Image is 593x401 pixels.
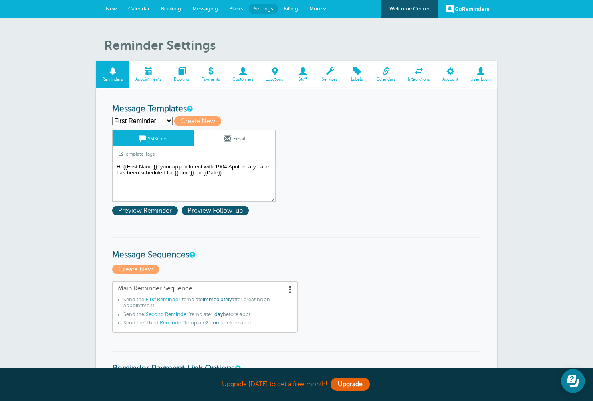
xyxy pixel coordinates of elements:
a: Payments [195,61,226,88]
h1: Reminder Settings [104,38,497,53]
a: Email [194,130,275,146]
a: Integrations [402,61,436,88]
iframe: Resource center [561,369,585,393]
li: Send the template before appt. [123,312,292,320]
h3: Message Templates [112,104,481,114]
span: Reminders [100,77,125,82]
span: Calendar [128,6,150,12]
a: This is the wording for your reminder and follow-up messages. You can create multiple templates i... [187,106,192,111]
span: Create New [174,116,221,126]
span: Integrations [406,77,432,82]
span: Staff [294,77,312,82]
span: Preview Follow-up [182,206,249,215]
a: Appointments [129,61,168,88]
a: Create New [112,266,161,273]
span: Main Reminder Sequence [118,285,292,292]
h3: Message Sequences [112,237,481,260]
a: User Login [464,61,497,88]
a: Message Sequences allow you to setup multiple reminder schedules that can use different Message T... [189,252,194,257]
span: "Second Reminder" [144,312,190,317]
span: User Login [468,77,493,82]
a: SMS/Text [113,130,194,146]
span: Billing [284,6,298,12]
span: Services [320,77,340,82]
span: Preview Reminder [112,206,178,215]
span: Blasts [229,6,243,12]
span: 1 day [211,312,223,317]
span: 2 hours [206,320,224,326]
span: Account [440,77,460,82]
a: Customers [226,61,260,88]
a: Services [316,61,344,88]
a: Account [436,61,464,88]
a: Main Reminder Sequence Send the"First Reminder"templateimmediatelyafter creating an appointment.S... [112,281,298,333]
span: Booking [161,6,181,12]
li: Send the template before appt. [123,320,292,329]
textarea: Hi {{First Name}}, your appointment with 1904 Apothecary Lane has been scheduled for {{Time}} on ... [112,162,276,202]
li: Send the template after creating an appointment. [123,297,292,312]
a: Calendars [370,61,402,88]
span: Booking [172,77,192,82]
a: Settings [249,4,278,14]
a: Preview Reminder [112,207,182,214]
a: Upgrade [331,378,370,391]
a: These settings apply to all templates. Automatically add a payment link to your reminders if an a... [235,366,240,371]
a: Booking [168,61,196,88]
a: Template Tags [113,146,161,162]
div: Upgrade [DATE] to get a free month! [96,376,497,393]
h3: Reminder Payment Link Options [112,351,481,374]
span: Messaging [192,6,218,12]
a: Staff [290,61,316,88]
span: Appointments [133,77,164,82]
span: Calendars [374,77,398,82]
span: "Third Reminder" [144,320,185,326]
span: Locations [264,77,286,82]
span: Customers [230,77,256,82]
a: Labels [344,61,370,88]
span: Create New [112,265,159,274]
span: Labels [348,77,366,82]
span: More [309,6,322,12]
a: Locations [260,61,290,88]
span: "First Reminder" [144,297,182,302]
span: New [106,6,117,12]
a: Create New [174,117,225,125]
span: Payments [199,77,222,82]
span: immediately [203,297,232,302]
a: Preview Follow-up [182,207,251,214]
span: Settings [254,6,273,12]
